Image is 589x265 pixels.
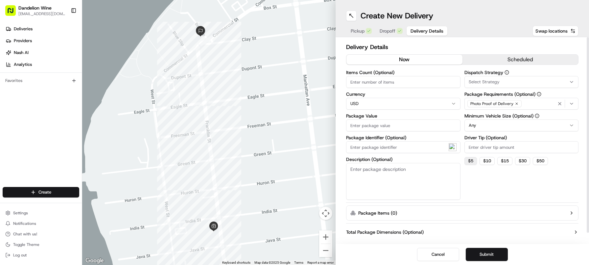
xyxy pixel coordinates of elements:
[71,119,74,125] span: •
[346,114,460,118] label: Package Value
[358,210,397,216] label: Package Items ( 0 )
[14,50,29,56] span: Nash AI
[464,98,579,110] button: Photo Proof of Delivery
[346,92,460,96] label: Currency
[3,3,68,18] button: Dandelion Wine[EMAIL_ADDRESS][DOMAIN_NAME]
[53,144,108,156] a: 💻API Documentation
[319,244,332,257] button: Zoom out
[535,114,539,118] button: Minimum Vehicle Size (Optional)
[14,63,26,74] img: 8571987876998_91fb9ceb93ad5c398215_72.jpg
[466,248,508,261] button: Submit
[13,210,28,216] span: Settings
[532,26,578,36] button: Swap locations
[497,157,512,165] button: $15
[3,240,79,249] button: Toggle Theme
[417,248,459,261] button: Cancel
[533,157,548,165] button: $50
[3,208,79,218] button: Settings
[4,144,53,156] a: 📗Knowledge Base
[3,59,82,70] a: Analytics
[20,102,70,107] span: Wisdom [PERSON_NAME]
[71,102,74,107] span: •
[380,28,395,34] span: Dropoff
[13,102,18,107] img: 1736555255976-a54dd68f-1ca7-489b-9aae-adbdc363a1c4
[464,141,579,153] input: Enter driver tip amount
[346,205,578,221] button: Package Items (0)
[464,114,579,118] label: Minimum Vehicle Size (Optional)
[13,221,36,226] span: Notifications
[351,28,365,34] span: Pickup
[30,63,108,69] div: Start new chat
[38,189,51,195] span: Create
[3,75,79,86] div: Favorites
[3,229,79,239] button: Chat with us!
[307,261,334,264] a: Report a map error
[346,141,460,153] input: Enter package identifier
[84,256,106,265] img: Google
[462,55,578,65] button: scheduled
[13,242,39,247] span: Toggle Theme
[65,163,80,168] span: Pylon
[464,157,477,165] button: $5
[346,229,424,235] label: Total Package Dimensions (Optional)
[346,135,460,140] label: Package Identifier (Optional)
[411,28,443,34] span: Delivery Details
[18,5,52,11] button: Dandelion Wine
[464,76,579,88] button: Select Strategy
[7,95,17,108] img: Wisdom Oko
[75,102,88,107] span: [DATE]
[464,70,579,75] label: Dispatch Strategy
[346,55,462,65] button: now
[3,251,79,260] button: Log out
[464,92,579,96] label: Package Requirements (Optional)
[102,84,120,92] button: See all
[346,42,578,52] h2: Delivery Details
[13,120,18,125] img: 1736555255976-a54dd68f-1ca7-489b-9aae-adbdc363a1c4
[84,256,106,265] a: Open this area in Google Maps (opens a new window)
[346,157,460,162] label: Description (Optional)
[75,119,88,125] span: [DATE]
[56,147,61,153] div: 💻
[14,38,32,44] span: Providers
[7,63,18,74] img: 1736555255976-a54dd68f-1ca7-489b-9aae-adbdc363a1c4
[13,231,37,237] span: Chat with us!
[7,113,17,126] img: Wisdom Oko
[3,219,79,228] button: Notifications
[62,147,106,153] span: API Documentation
[346,70,460,75] label: Items Count (Optional)
[14,26,33,32] span: Deliveries
[222,260,250,265] button: Keyboard shortcuts
[505,70,509,75] button: Dispatch Strategy
[470,101,513,106] span: Photo Proof of Delivery
[464,135,579,140] label: Driver Tip (Optional)
[7,85,44,91] div: Past conversations
[14,62,32,67] span: Analytics
[480,157,495,165] button: $10
[449,143,457,151] img: npw-badge-icon-locked.svg
[319,230,332,244] button: Zoom in
[13,252,27,258] span: Log out
[319,207,332,220] button: Map camera controls
[294,261,303,264] a: Terms (opens in new tab)
[254,261,290,264] span: Map data ©2025 Google
[7,6,20,19] img: Nash
[346,229,578,235] button: Total Package Dimensions (Optional)
[535,28,568,34] span: Swap locations
[18,11,65,16] button: [EMAIL_ADDRESS][DOMAIN_NAME]
[515,157,530,165] button: $30
[3,24,82,34] a: Deliveries
[3,36,82,46] a: Providers
[46,163,80,168] a: Powered byPylon
[7,26,120,37] p: Welcome 👋
[112,65,120,72] button: Start new chat
[20,119,70,125] span: Wisdom [PERSON_NAME]
[7,147,12,153] div: 📗
[537,92,541,96] button: Package Requirements (Optional)
[3,47,82,58] a: Nash AI
[17,42,108,49] input: Clear
[346,119,460,131] input: Enter package value
[3,187,79,198] button: Create
[469,79,500,85] span: Select Strategy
